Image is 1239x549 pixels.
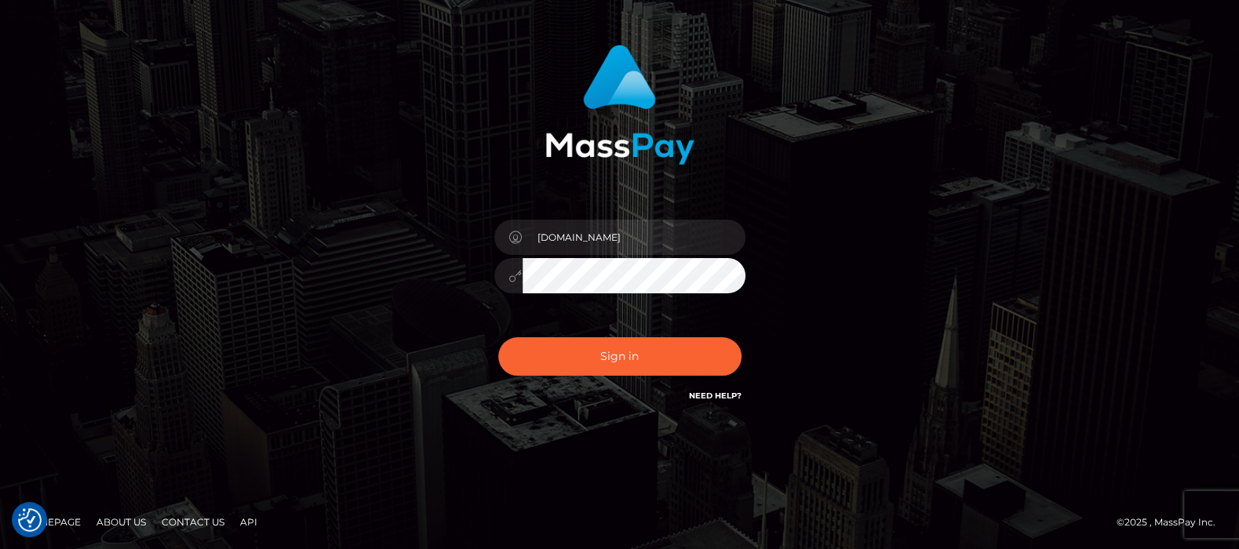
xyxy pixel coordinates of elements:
a: API [234,510,264,534]
a: About Us [90,510,152,534]
div: © 2025 , MassPay Inc. [1117,514,1227,531]
a: Need Help? [689,391,742,401]
button: Sign in [498,337,742,376]
input: Username... [523,220,745,255]
button: Consent Preferences [18,508,42,532]
img: Revisit consent button [18,508,42,532]
img: MassPay Login [545,45,694,165]
a: Contact Us [155,510,231,534]
a: Homepage [17,510,87,534]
